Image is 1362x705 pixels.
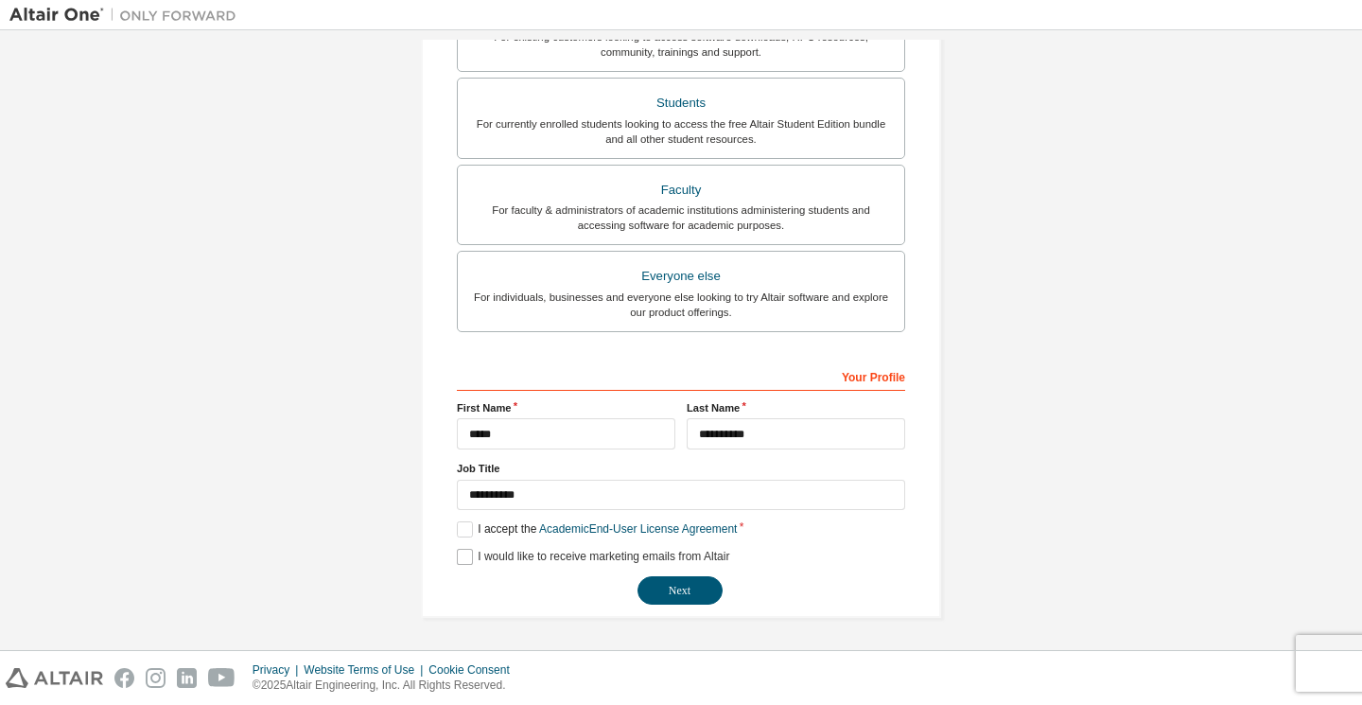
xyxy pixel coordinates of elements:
[457,521,737,538] label: I accept the
[457,461,905,476] label: Job Title
[6,668,103,688] img: altair_logo.svg
[637,576,723,605] button: Next
[428,662,520,678] div: Cookie Consent
[146,668,166,688] img: instagram.svg
[469,203,893,233] div: For faculty & administrators of academic institutions administering students and accessing softwa...
[469,290,893,320] div: For individuals, businesses and everyone else looking to try Altair software and explore our prod...
[177,668,197,688] img: linkedin.svg
[469,263,893,290] div: Everyone else
[687,400,905,415] label: Last Name
[539,522,737,536] a: Academic End-User License Agreement
[469,29,893,60] div: For existing customers looking to access software downloads, HPC resources, community, trainings ...
[304,662,428,678] div: Website Terms of Use
[469,90,893,116] div: Students
[253,678,521,694] p: © 2025 Altair Engineering, Inc. All Rights Reserved.
[208,668,236,688] img: youtube.svg
[9,6,246,25] img: Altair One
[469,177,893,203] div: Faculty
[114,668,134,688] img: facebook.svg
[457,400,675,415] label: First Name
[457,361,905,391] div: Your Profile
[253,662,304,678] div: Privacy
[457,549,729,565] label: I would like to receive marketing emails from Altair
[469,116,893,147] div: For currently enrolled students looking to access the free Altair Student Edition bundle and all ...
